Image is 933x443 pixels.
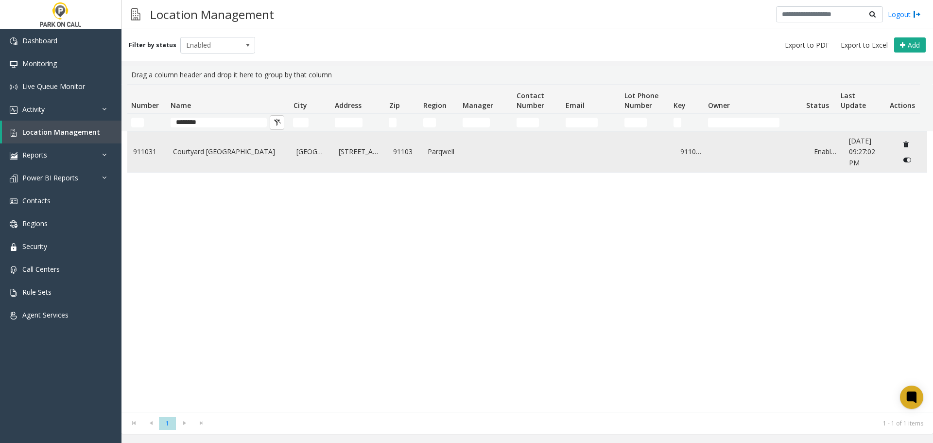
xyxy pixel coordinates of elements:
button: Export to PDF [781,38,833,52]
a: Location Management [2,121,121,143]
span: Live Queue Monitor [22,82,85,91]
td: Manager Filter [459,114,513,131]
img: 'icon' [10,129,17,137]
img: 'icon' [10,106,17,114]
img: 'icon' [10,197,17,205]
input: Region Filter [423,118,436,127]
div: Data table [121,84,933,412]
span: City [294,101,307,110]
h3: Location Management [145,2,279,26]
img: 'icon' [10,175,17,182]
img: 'icon' [10,266,17,274]
span: Address [335,101,362,110]
td: Name Filter [167,114,289,131]
span: Name [171,101,191,110]
td: Address Filter [331,114,385,131]
a: 911031 [133,146,161,157]
span: Activity [22,105,45,114]
span: Owner [708,101,730,110]
span: Key [674,101,686,110]
span: Lot Phone Number [624,91,658,110]
input: Address Filter [335,118,363,127]
span: Page 1 [159,417,176,430]
kendo-pager-info: 1 - 1 of 1 items [216,419,923,427]
td: Region Filter [419,114,459,131]
span: Zip [389,101,400,110]
span: Export to Excel [841,40,888,50]
button: Export to Excel [837,38,892,52]
th: Actions [885,85,920,114]
td: Status Filter [802,114,837,131]
span: Agent Services [22,310,69,319]
span: Reports [22,150,47,159]
input: City Filter [293,118,308,127]
img: pageIcon [131,2,140,26]
input: Name Filter [171,118,267,127]
label: Filter by status [129,41,176,50]
span: Export to PDF [785,40,829,50]
a: Courtyard [GEOGRAPHIC_DATA] [173,146,285,157]
img: 'icon' [10,152,17,159]
button: Disable [898,152,916,168]
input: Key Filter [674,118,681,127]
span: Security [22,242,47,251]
button: Add [894,37,926,53]
td: Last Update Filter [836,114,885,131]
span: Last Update [841,91,866,110]
span: Email [566,101,585,110]
td: City Filter [289,114,331,131]
img: 'icon' [10,60,17,68]
img: logout [913,9,921,19]
span: Call Centers [22,265,60,274]
a: Logout [888,9,921,19]
span: Add [908,40,920,50]
img: 'icon' [10,289,17,297]
span: Location Management [22,127,100,137]
span: Dashboard [22,36,57,45]
td: Number Filter [127,114,167,131]
img: 'icon' [10,312,17,319]
td: Key Filter [670,114,704,131]
a: [DATE] 09:27:02 PM [849,136,887,168]
img: 'icon' [10,83,17,91]
a: [GEOGRAPHIC_DATA] [296,146,327,157]
span: Contacts [22,196,51,205]
a: 91103 [393,146,416,157]
img: 'icon' [10,220,17,228]
div: Drag a column header and drop it here to group by that column [127,66,927,84]
span: Regions [22,219,48,228]
input: Manager Filter [463,118,490,127]
td: Owner Filter [704,114,802,131]
input: Email Filter [566,118,598,127]
span: [DATE] 09:27:02 PM [849,136,875,167]
input: Zip Filter [389,118,397,127]
input: Number Filter [131,118,144,127]
span: Contact Number [517,91,544,110]
input: Lot Phone Number Filter [624,118,647,127]
img: 'icon' [10,243,17,251]
button: Delete [898,137,914,152]
input: Owner Filter [708,118,780,127]
a: Enabled [814,146,837,157]
span: Manager [463,101,493,110]
td: Actions Filter [885,114,920,131]
span: Region [423,101,447,110]
button: Clear [270,115,284,130]
a: [STREET_ADDRESS] [339,146,381,157]
span: Monitoring [22,59,57,68]
a: Parqwell [428,146,456,157]
th: Status [802,85,837,114]
span: Enabled [181,37,240,53]
input: Contact Number Filter [517,118,539,127]
img: 'icon' [10,37,17,45]
td: Contact Number Filter [513,114,562,131]
a: 911031 [680,146,703,157]
span: Number [131,101,159,110]
span: Rule Sets [22,287,52,297]
td: Zip Filter [385,114,419,131]
td: Lot Phone Number Filter [621,114,670,131]
span: Power BI Reports [22,173,78,182]
td: Email Filter [562,114,621,131]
